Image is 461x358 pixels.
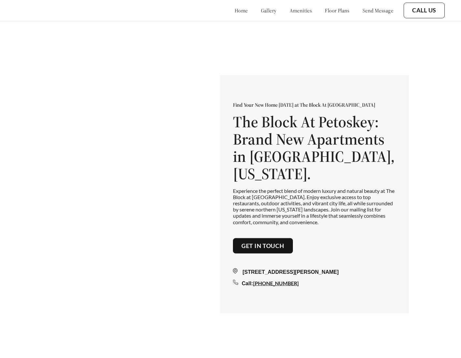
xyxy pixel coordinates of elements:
[233,268,396,276] div: [STREET_ADDRESS][PERSON_NAME]
[241,242,284,249] a: Get in touch
[325,7,350,14] a: floor plans
[233,113,396,182] h1: The Block At Petoskey: Brand New Apartments in [GEOGRAPHIC_DATA], [US_STATE].
[233,187,396,225] p: Experience the perfect blend of modern luxury and natural beauty at The Block at [GEOGRAPHIC_DATA...
[233,101,396,108] p: Find Your New Home [DATE] at The Block At [GEOGRAPHIC_DATA]
[253,280,299,286] a: [PHONE_NUMBER]
[404,3,445,18] button: Call Us
[363,7,393,14] a: send message
[235,7,248,14] a: home
[233,238,293,254] button: Get in touch
[290,7,312,14] a: amenities
[242,281,253,286] span: Call:
[412,7,436,14] a: Call Us
[261,7,277,14] a: gallery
